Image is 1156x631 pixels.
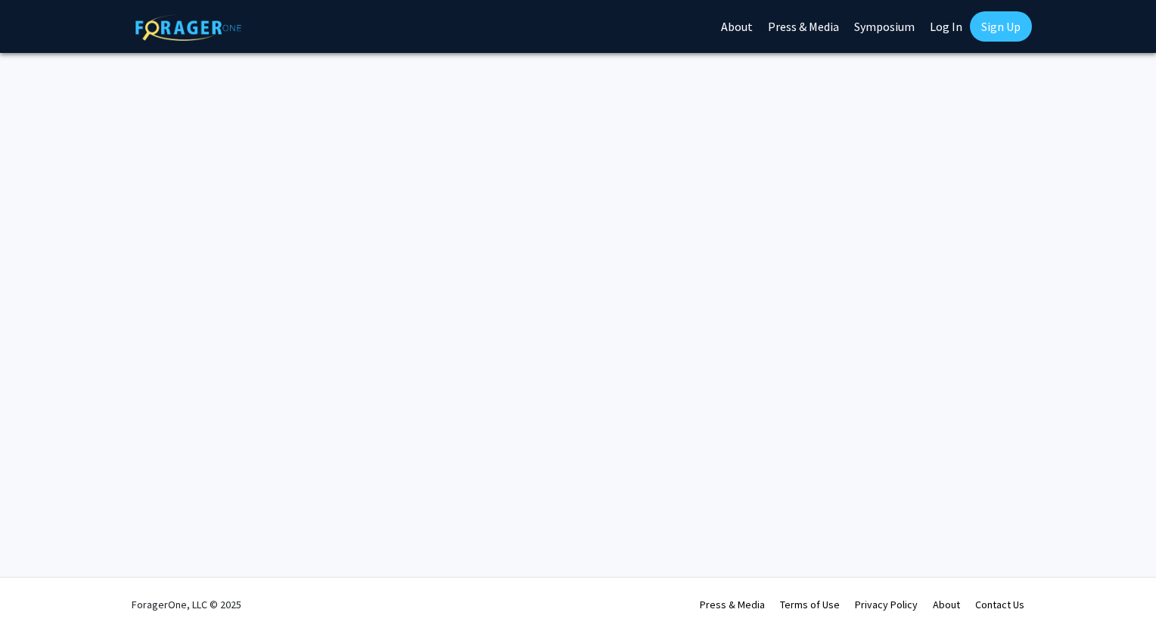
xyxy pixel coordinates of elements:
[855,598,918,611] a: Privacy Policy
[700,598,765,611] a: Press & Media
[970,11,1032,42] a: Sign Up
[780,598,840,611] a: Terms of Use
[933,598,960,611] a: About
[975,598,1024,611] a: Contact Us
[135,14,241,41] img: ForagerOne Logo
[132,578,241,631] div: ForagerOne, LLC © 2025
